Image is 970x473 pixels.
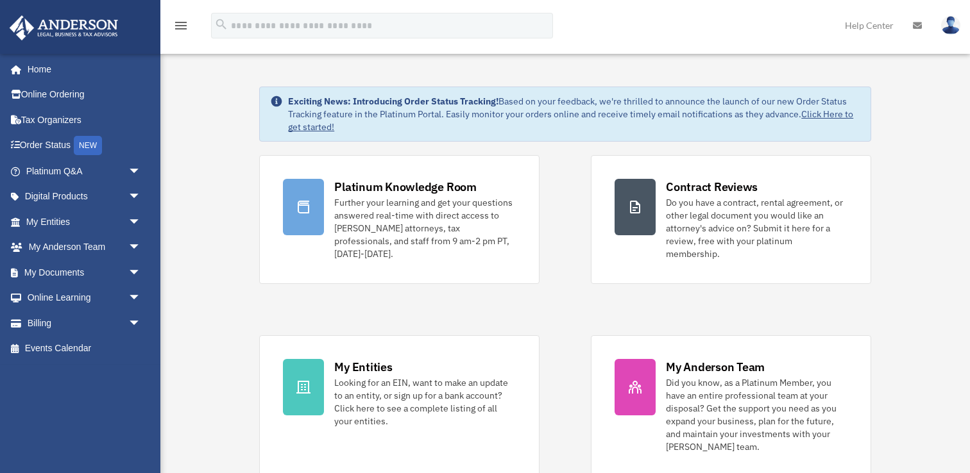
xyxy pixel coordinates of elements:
[666,359,765,375] div: My Anderson Team
[9,260,160,285] a: My Documentsarrow_drop_down
[128,235,154,261] span: arrow_drop_down
[941,16,960,35] img: User Pic
[591,155,871,284] a: Contract Reviews Do you have a contract, rental agreement, or other legal document you would like...
[214,17,228,31] i: search
[128,260,154,286] span: arrow_drop_down
[334,179,477,195] div: Platinum Knowledge Room
[666,376,847,453] div: Did you know, as a Platinum Member, you have an entire professional team at your disposal? Get th...
[9,158,160,184] a: Platinum Q&Aarrow_drop_down
[128,285,154,311] span: arrow_drop_down
[9,56,154,82] a: Home
[6,15,122,40] img: Anderson Advisors Platinum Portal
[128,310,154,336] span: arrow_drop_down
[9,184,160,210] a: Digital Productsarrow_drop_down
[259,155,540,284] a: Platinum Knowledge Room Further your learning and get your questions answered real-time with dire...
[128,158,154,185] span: arrow_drop_down
[334,196,516,260] div: Further your learning and get your questions answered real-time with direct access to [PERSON_NAM...
[9,285,160,311] a: Online Learningarrow_drop_down
[128,209,154,235] span: arrow_drop_down
[288,108,853,133] a: Click Here to get started!
[9,107,160,133] a: Tax Organizers
[9,82,160,108] a: Online Ordering
[666,179,758,195] div: Contract Reviews
[9,336,160,361] a: Events Calendar
[288,95,860,133] div: Based on your feedback, we're thrilled to announce the launch of our new Order Status Tracking fe...
[173,18,189,33] i: menu
[74,136,102,155] div: NEW
[334,359,392,375] div: My Entities
[666,196,847,260] div: Do you have a contract, rental agreement, or other legal document you would like an attorney's ad...
[9,209,160,235] a: My Entitiesarrow_drop_down
[9,310,160,336] a: Billingarrow_drop_down
[9,133,160,159] a: Order StatusNEW
[288,95,498,107] strong: Exciting News: Introducing Order Status Tracking!
[9,235,160,260] a: My Anderson Teamarrow_drop_down
[334,376,516,427] div: Looking for an EIN, want to make an update to an entity, or sign up for a bank account? Click her...
[128,184,154,210] span: arrow_drop_down
[173,22,189,33] a: menu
